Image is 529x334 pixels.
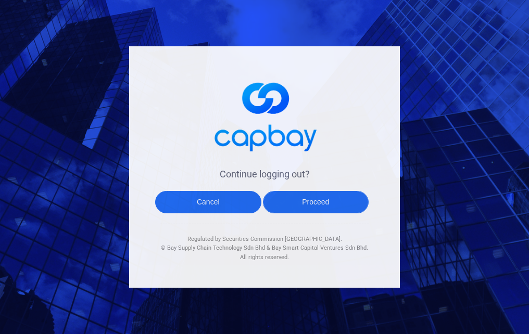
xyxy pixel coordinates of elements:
[207,72,322,158] img: logo
[160,168,369,181] h4: Continue logging out?
[272,245,368,251] span: Bay Smart Capital Ventures Sdn Bhd.
[155,191,261,213] button: Cancel
[263,191,369,213] button: Proceed
[161,245,265,251] span: © Bay Supply Chain Technology Sdn Bhd
[160,224,369,262] div: Regulated by Securities Commission [GEOGRAPHIC_DATA]. & All rights reserved.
